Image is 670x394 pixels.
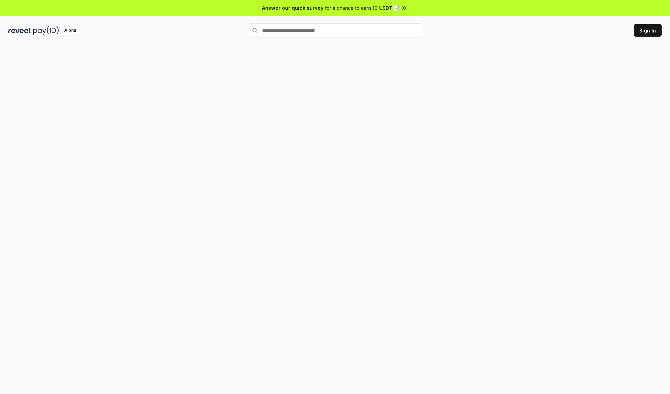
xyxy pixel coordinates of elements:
span: Answer our quick survey [262,4,323,12]
span: for a chance to earn 10 USDT 📝 [325,4,400,12]
img: reveel_dark [8,26,32,35]
button: Sign In [634,24,662,37]
img: pay_id [33,26,59,35]
div: Alpha [60,26,80,35]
